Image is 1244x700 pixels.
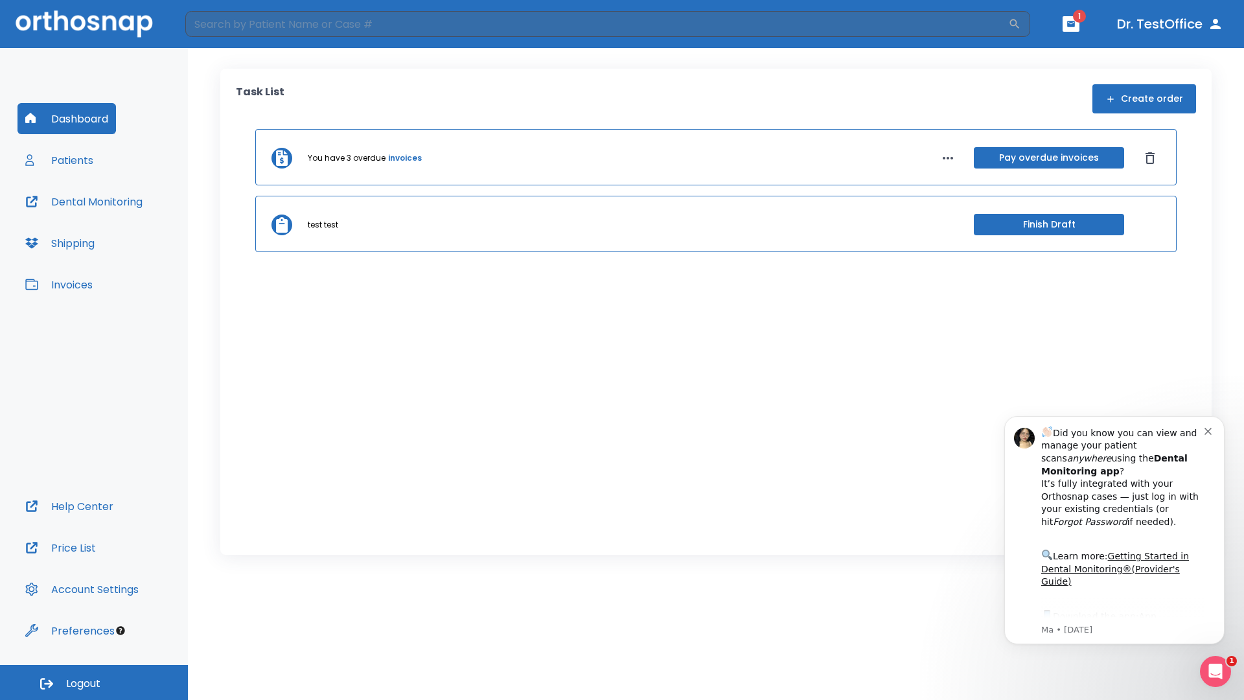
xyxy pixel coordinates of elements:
[17,491,121,522] button: Help Center
[1227,656,1237,666] span: 1
[236,84,284,113] p: Task List
[985,397,1244,665] iframe: Intercom notifications message
[17,227,102,259] button: Shipping
[17,145,101,176] button: Patients
[17,103,116,134] button: Dashboard
[1200,656,1231,687] iframe: Intercom live chat
[220,28,230,38] button: Dismiss notification
[56,211,220,277] div: Download the app: | ​ Let us know if you need help getting started!
[115,625,126,636] div: Tooltip anchor
[308,219,338,231] p: test test
[17,269,100,300] button: Invoices
[1140,148,1160,169] button: Dismiss
[17,574,146,605] button: Account Settings
[1112,12,1228,36] button: Dr. TestOffice
[974,214,1124,235] button: Finish Draft
[17,532,104,563] button: Price List
[56,215,172,238] a: App Store
[388,152,422,164] a: invoices
[1092,84,1196,113] button: Create order
[17,186,150,217] button: Dental Monitoring
[17,615,122,646] button: Preferences
[974,147,1124,169] button: Pay overdue invoices
[66,677,100,691] span: Logout
[16,10,153,37] img: Orthosnap
[56,227,220,239] p: Message from Ma, sent 1w ago
[185,11,1008,37] input: Search by Patient Name or Case #
[308,152,386,164] p: You have 3 overdue
[1073,10,1086,23] span: 1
